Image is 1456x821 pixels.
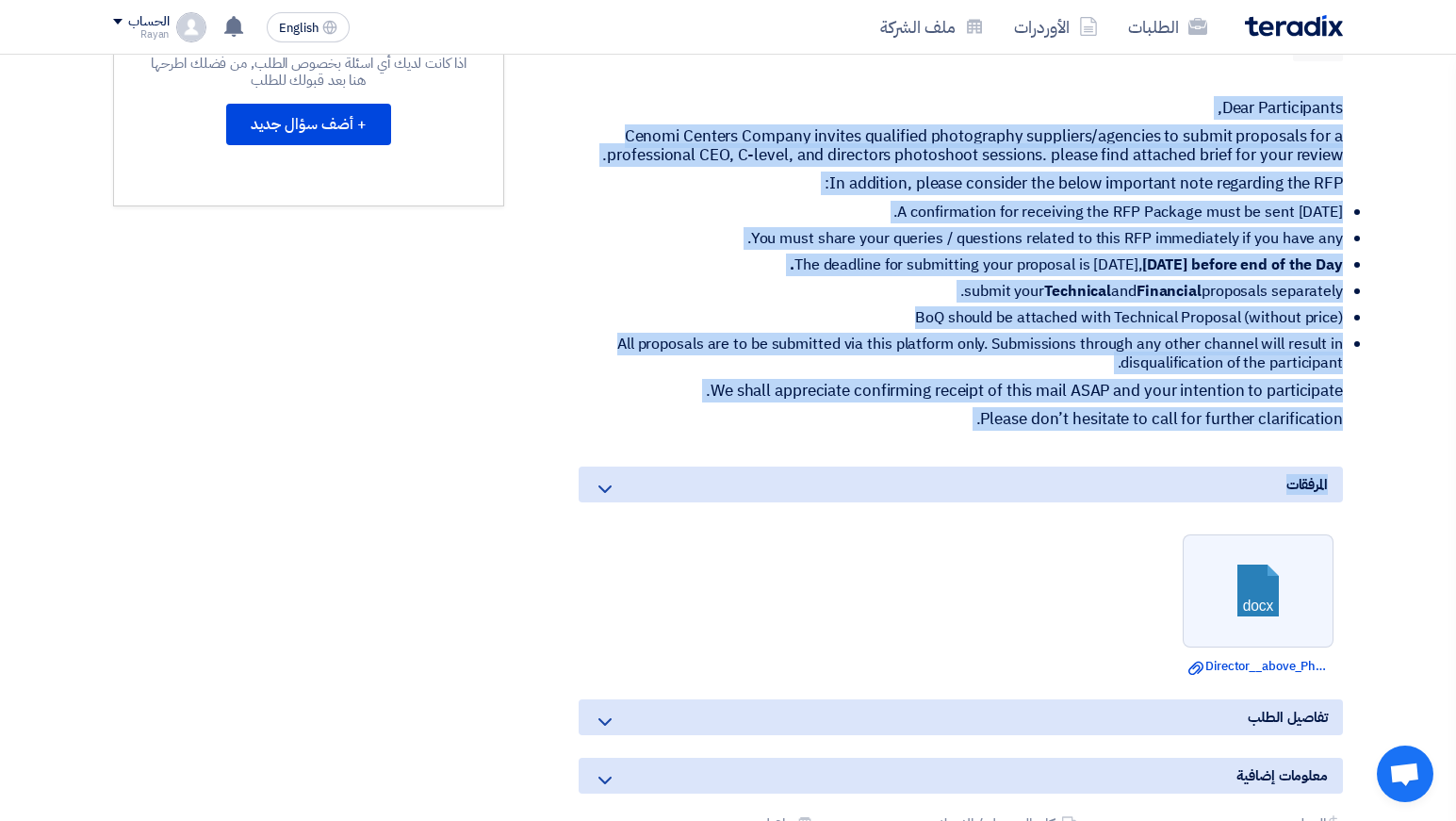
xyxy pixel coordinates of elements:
[579,127,1343,165] p: Cenomi Centers Company invites qualified photography suppliers/agencies to submit proposals for a...
[149,55,469,89] div: اذا كانت لديك أي اسئلة بخصوص الطلب, من فضلك اطرحها هنا بعد قبولك للطلب
[128,14,169,30] div: الحساب
[594,335,1343,372] li: All proposals are to be submitted via this platform only. Submissions through any other channel w...
[1137,280,1202,303] strong: Financial
[1113,5,1222,49] a: الطلبات
[579,99,1343,118] p: Dear Participants,
[1286,474,1328,495] span: المرفقات
[1377,746,1433,802] div: Open chat
[594,282,1343,301] li: submit your and proposals separately.
[113,29,169,40] div: Rayan
[267,12,350,42] button: English
[1248,707,1328,728] span: تفاصيل الطلب
[279,22,319,35] span: English
[176,12,206,42] img: profile_test.png
[594,203,1343,222] li: A confirmation for receiving the RFP Package must be sent [DATE].
[865,5,999,49] a: ملف الشركة
[1236,765,1328,786] span: معلومات إضافية
[1188,657,1328,676] a: Director__above_Photoshoot_Session_RFP.docx
[579,382,1343,401] p: We shall appreciate confirming receipt of this mail ASAP and your intention to participate.
[226,104,391,145] button: + أضف سؤال جديد
[594,308,1343,327] li: BoQ should be attached with Technical Proposal (without price)
[594,229,1343,248] li: You must share your queries / questions related to this RFP immediately if you have any.
[999,5,1113,49] a: الأوردرات
[1044,280,1111,303] strong: Technical
[579,174,1343,193] p: In addition, please consider the below important note regarding the RFP:
[790,254,1343,276] strong: [DATE] before end of the Day.
[579,410,1343,429] p: Please don’t hesitate to call for further clarification.
[1245,15,1343,37] img: Teradix logo
[594,255,1343,274] li: The deadline for submitting your proposal is [DATE],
